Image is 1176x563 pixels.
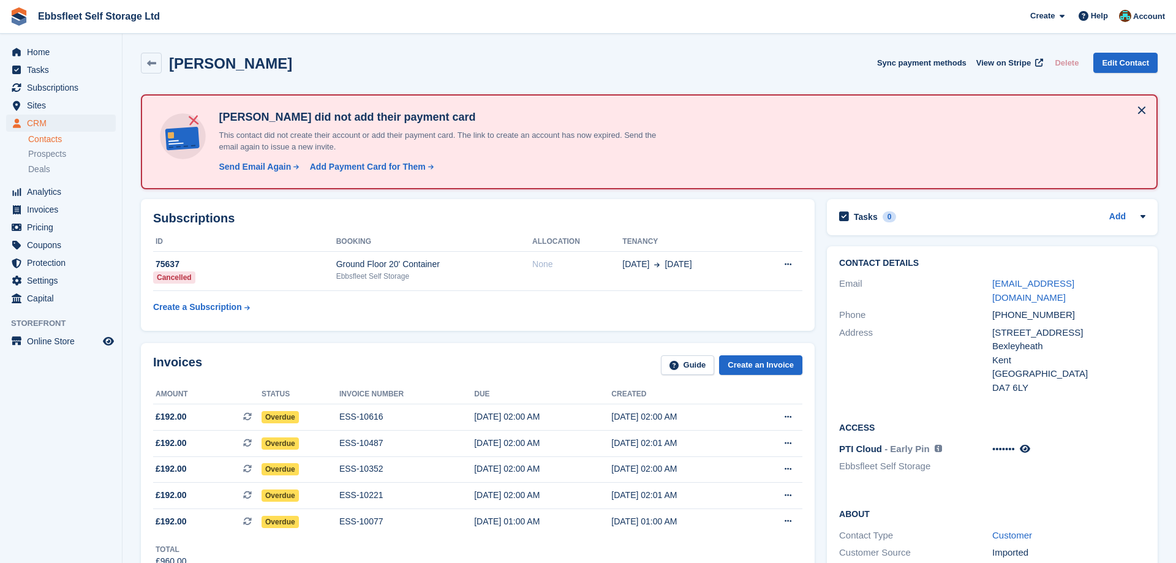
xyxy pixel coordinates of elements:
[28,148,116,161] a: Prospects
[27,236,100,254] span: Coupons
[339,463,474,475] div: ESS-10352
[622,232,753,252] th: Tenancy
[877,53,967,73] button: Sync payment methods
[976,57,1031,69] span: View on Stripe
[219,161,291,173] div: Send Email Again
[992,308,1145,322] div: [PHONE_NUMBER]
[474,515,611,528] div: [DATE] 01:00 AM
[611,385,748,404] th: Created
[992,546,1145,560] div: Imported
[310,161,426,173] div: Add Payment Card for Them
[27,97,100,114] span: Sites
[262,489,299,502] span: Overdue
[156,515,187,528] span: £192.00
[339,489,474,502] div: ESS-10221
[156,544,187,555] div: Total
[611,410,748,423] div: [DATE] 02:00 AM
[839,507,1145,520] h2: About
[339,385,474,404] th: Invoice number
[262,463,299,475] span: Overdue
[153,258,336,271] div: 75637
[339,437,474,450] div: ESS-10487
[839,308,992,322] div: Phone
[336,258,532,271] div: Ground Floor 20' Container
[28,163,116,176] a: Deals
[661,355,715,376] a: Guide
[27,272,100,289] span: Settings
[27,183,100,200] span: Analytics
[884,444,929,454] span: - Early Pin
[27,290,100,307] span: Capital
[992,326,1145,340] div: [STREET_ADDRESS]
[156,410,187,423] span: £192.00
[153,271,195,284] div: Cancelled
[6,236,116,254] a: menu
[10,7,28,26] img: stora-icon-8386f47178a22dfd0bd8f6a31ec36ba5ce8667c1dd55bd0f319d3a0aa187defe.svg
[665,258,692,271] span: [DATE]
[6,254,116,271] a: menu
[6,272,116,289] a: menu
[1093,53,1158,73] a: Edit Contact
[27,201,100,218] span: Invoices
[839,326,992,395] div: Address
[339,515,474,528] div: ESS-10077
[262,437,299,450] span: Overdue
[839,277,992,304] div: Email
[336,271,532,282] div: Ebbsfleet Self Storage
[992,367,1145,381] div: [GEOGRAPHIC_DATA]
[33,6,165,26] a: Ebbsfleet Self Storage Ltd
[6,79,116,96] a: menu
[839,444,882,454] span: PTI Cloud
[153,385,262,404] th: Amount
[474,385,611,404] th: Due
[474,489,611,502] div: [DATE] 02:00 AM
[971,53,1046,73] a: View on Stripe
[6,43,116,61] a: menu
[839,546,992,560] div: Customer Source
[474,410,611,423] div: [DATE] 02:00 AM
[474,437,611,450] div: [DATE] 02:00 AM
[28,134,116,145] a: Contacts
[839,259,1145,268] h2: Contact Details
[27,61,100,78] span: Tasks
[611,489,748,502] div: [DATE] 02:01 AM
[992,444,1015,454] span: •••••••
[883,211,897,222] div: 0
[992,530,1032,540] a: Customer
[532,232,622,252] th: Allocation
[611,515,748,528] div: [DATE] 01:00 AM
[6,219,116,236] a: menu
[935,445,942,452] img: icon-info-grey-7440780725fd019a000dd9b08b2336e03edf1995a4989e88bcd33f0948082b44.svg
[992,339,1145,353] div: Bexleyheath
[339,410,474,423] div: ESS-10616
[169,55,292,72] h2: [PERSON_NAME]
[156,489,187,502] span: £192.00
[214,129,673,153] p: This contact did not create their account or add their payment card. The link to create an accoun...
[1030,10,1055,22] span: Create
[719,355,802,376] a: Create an Invoice
[305,161,435,173] a: Add Payment Card for Them
[27,333,100,350] span: Online Store
[153,211,802,225] h2: Subscriptions
[611,463,748,475] div: [DATE] 02:00 AM
[157,110,209,162] img: no-card-linked-e7822e413c904bf8b177c4d89f31251c4716f9871600ec3ca5bfc59e148c83f4.svg
[156,463,187,475] span: £192.00
[992,381,1145,395] div: DA7 6LY
[622,258,649,271] span: [DATE]
[27,79,100,96] span: Subscriptions
[336,232,532,252] th: Booking
[27,219,100,236] span: Pricing
[153,296,250,319] a: Create a Subscription
[6,290,116,307] a: menu
[839,529,992,543] div: Contact Type
[11,317,122,330] span: Storefront
[1091,10,1108,22] span: Help
[28,148,66,160] span: Prospects
[6,61,116,78] a: menu
[262,411,299,423] span: Overdue
[1050,53,1084,73] button: Delete
[839,459,992,474] li: Ebbsfleet Self Storage
[6,183,116,200] a: menu
[214,110,673,124] h4: [PERSON_NAME] did not add their payment card
[1119,10,1131,22] img: George Spring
